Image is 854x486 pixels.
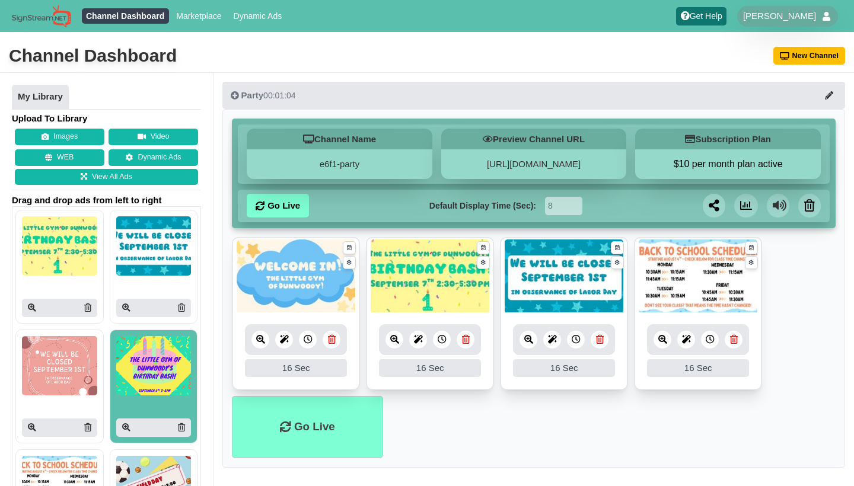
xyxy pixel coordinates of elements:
[22,216,97,276] img: P250x250 image processing20250823 996236 3j9ty
[109,129,198,145] button: Video
[232,396,383,458] li: Go Live
[237,239,355,314] img: 92.484 kb
[429,200,536,212] label: Default Display Time (Sec):
[22,336,97,395] img: P250x250 image processing20250816 804745 a2g55b
[9,44,177,68] div: Channel Dashboard
[229,8,286,24] a: Dynamic Ads
[247,129,432,149] h5: Channel Name
[505,239,623,314] img: 156.642 kb
[15,169,198,186] a: View All Ads
[15,149,104,166] button: WEB
[487,159,581,169] a: [URL][DOMAIN_NAME]
[116,336,192,395] img: P250x250 image processing20250816 804745 1md58g8
[676,7,726,25] a: Get Help
[231,89,296,101] div: 00:01:04
[513,359,615,377] div: 16 Sec
[247,194,309,218] a: Go Live
[172,8,226,24] a: Marketplace
[245,359,347,377] div: 16 Sec
[639,239,757,314] img: 196.202 kb
[773,47,846,65] button: New Channel
[241,90,264,100] span: Party
[645,358,854,486] iframe: Chat Widget
[116,216,192,276] img: P250x250 image processing20250817 804745 1nm4awa
[545,197,582,215] input: Seconds
[247,149,432,179] div: e6f1-party
[222,82,845,109] button: Party00:01:04
[379,359,481,377] div: 16 Sec
[15,129,104,145] button: Images
[12,194,201,206] span: Drag and drop ads from left to right
[12,5,71,28] img: Sign Stream.NET
[12,85,69,110] a: My Library
[635,158,821,170] button: $10 per month plan active
[82,8,169,24] a: Channel Dashboard
[109,149,198,166] a: Dynamic Ads
[743,10,816,22] span: [PERSON_NAME]
[635,129,821,149] h5: Subscription Plan
[371,239,489,314] img: 122.013 kb
[441,129,627,149] h5: Preview Channel URL
[12,113,201,124] h4: Upload To Library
